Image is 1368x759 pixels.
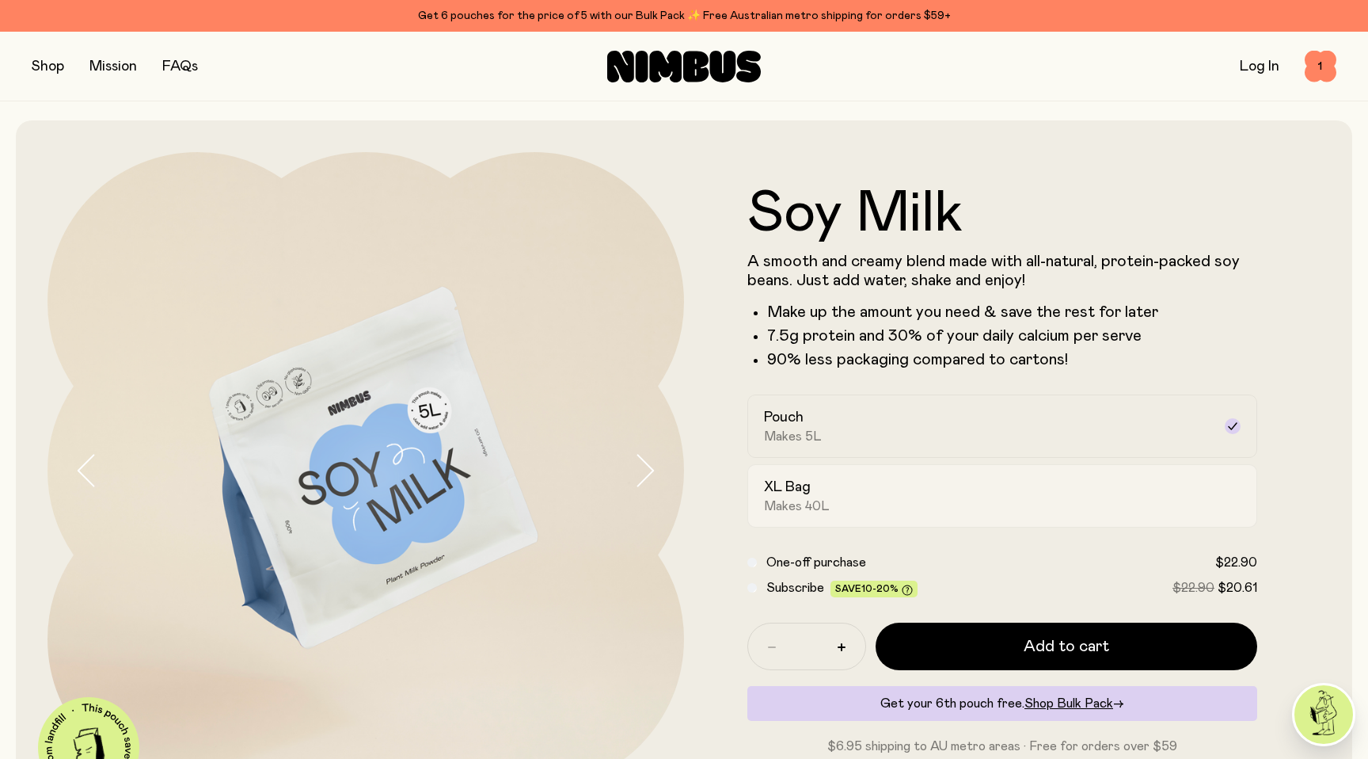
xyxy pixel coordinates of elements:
[1024,697,1113,710] span: Shop Bulk Pack
[162,59,198,74] a: FAQs
[1172,582,1214,594] span: $22.90
[764,408,804,427] h2: Pouch
[767,326,1257,345] li: 7.5g protein and 30% of your daily calcium per serve
[767,350,1257,369] p: 90% less packaging compared to cartons!
[89,59,137,74] a: Mission
[1215,556,1257,569] span: $22.90
[1294,685,1353,744] img: agent
[764,478,811,497] h2: XL Bag
[1305,51,1336,82] button: 1
[747,686,1257,721] div: Get your 6th pouch free.
[766,582,824,594] span: Subscribe
[747,252,1257,290] p: A smooth and creamy blend made with all-natural, protein-packed soy beans. Just add water, shake ...
[766,556,866,569] span: One-off purchase
[1240,59,1279,74] a: Log In
[835,584,913,596] span: Save
[764,498,830,514] span: Makes 40L
[764,429,822,444] span: Makes 5L
[767,303,1257,322] li: Make up the amount you need & save the rest for later
[1218,582,1257,594] span: $20.61
[861,584,899,593] span: 10-20%
[876,623,1257,670] button: Add to cart
[747,737,1257,756] p: $6.95 shipping to AU metro areas · Free for orders over $59
[1024,635,1109,658] span: Add to cart
[32,6,1336,25] div: Get 6 pouches for the price of 5 with our Bulk Pack ✨ Free Australian metro shipping for orders $59+
[1024,697,1124,710] a: Shop Bulk Pack→
[747,185,1257,242] h1: Soy Milk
